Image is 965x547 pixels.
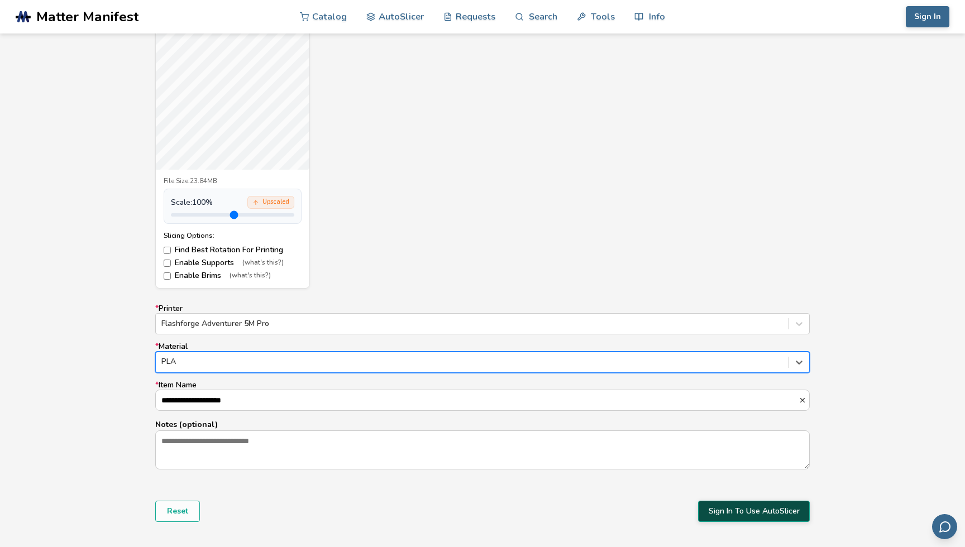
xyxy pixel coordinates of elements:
[230,272,271,280] span: (what's this?)
[164,232,302,239] div: Slicing Options:
[242,259,284,267] span: (what's this?)
[155,381,810,411] label: Item Name
[171,198,213,207] span: Scale: 100 %
[164,246,302,255] label: Find Best Rotation For Printing
[247,196,294,209] div: Upscaled
[799,396,809,404] button: *Item Name
[164,258,302,267] label: Enable Supports
[155,501,200,522] button: Reset
[164,272,171,280] input: Enable Brims(what's this?)
[36,9,138,25] span: Matter Manifest
[164,260,171,267] input: Enable Supports(what's this?)
[164,247,171,254] input: Find Best Rotation For Printing
[156,390,799,410] input: *Item Name
[906,6,949,27] button: Sign In
[164,271,302,280] label: Enable Brims
[698,501,810,522] button: Sign In To Use AutoSlicer
[155,342,810,372] label: Material
[155,304,810,334] label: Printer
[164,177,302,185] div: File Size: 23.84MB
[155,419,810,430] p: Notes (optional)
[156,431,809,469] textarea: Notes (optional)
[932,514,957,539] button: Send feedback via email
